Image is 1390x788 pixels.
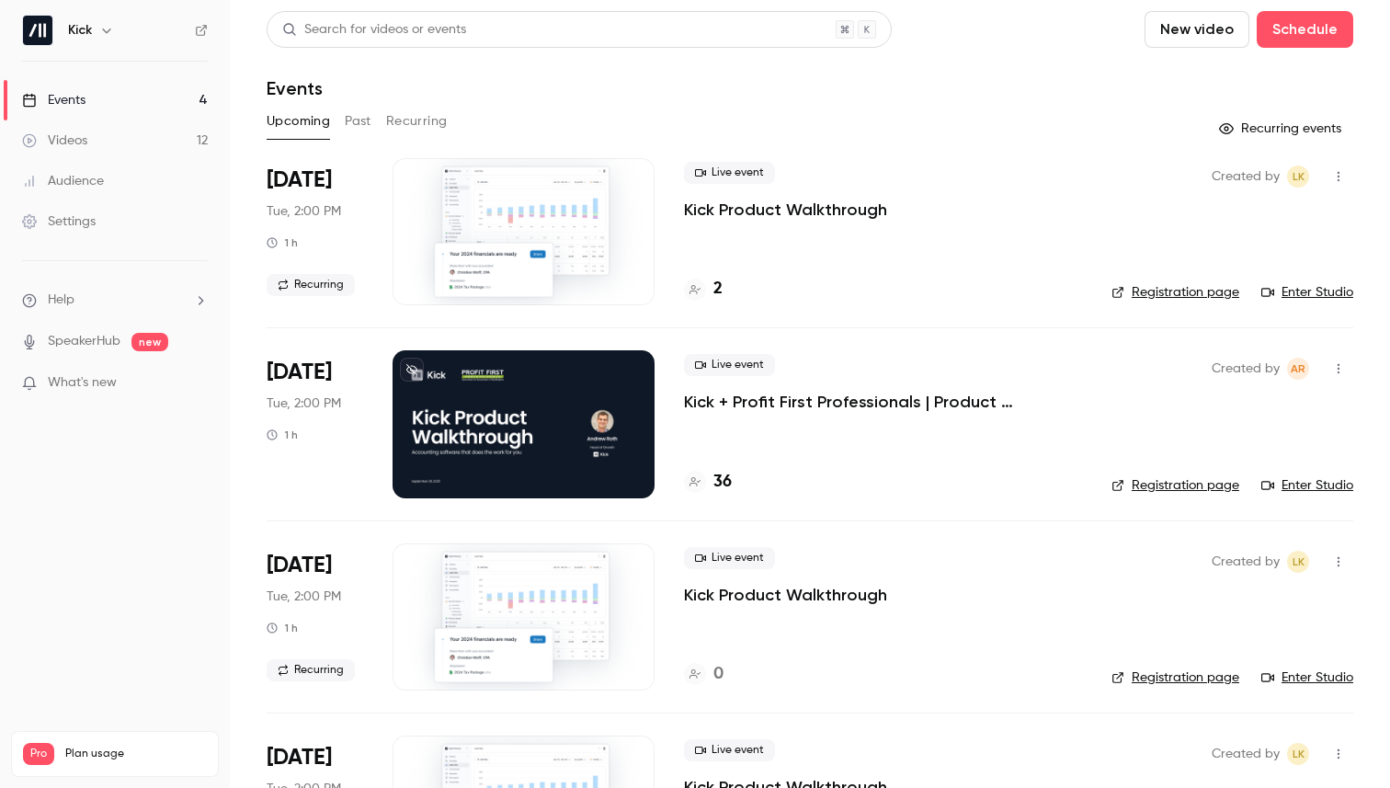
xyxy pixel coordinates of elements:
[48,373,117,393] span: What's new
[684,547,775,569] span: Live event
[1261,668,1353,687] a: Enter Studio
[1261,283,1353,302] a: Enter Studio
[1287,358,1309,380] span: Andrew Roth
[684,199,887,221] a: Kick Product Walkthrough
[713,662,723,687] h4: 0
[131,333,168,351] span: new
[1145,11,1249,48] button: New video
[68,21,92,40] h6: Kick
[1211,114,1353,143] button: Recurring events
[282,20,466,40] div: Search for videos or events
[345,107,371,136] button: Past
[1212,166,1280,188] span: Created by
[65,747,207,761] span: Plan usage
[22,91,85,109] div: Events
[22,212,96,231] div: Settings
[267,274,355,296] span: Recurring
[186,375,208,392] iframe: Noticeable Trigger
[1293,551,1305,573] span: LK
[1293,743,1305,765] span: LK
[1287,551,1309,573] span: Logan Kieller
[267,158,363,305] div: Sep 30 Tue, 11:00 AM (America/Los Angeles)
[684,584,887,606] a: Kick Product Walkthrough
[386,107,448,136] button: Recurring
[267,202,341,221] span: Tue, 2:00 PM
[267,588,341,606] span: Tue, 2:00 PM
[267,166,332,195] span: [DATE]
[267,358,332,387] span: [DATE]
[23,16,52,45] img: Kick
[1111,283,1239,302] a: Registration page
[1111,476,1239,495] a: Registration page
[684,470,732,495] a: 36
[1212,551,1280,573] span: Created by
[267,551,332,580] span: [DATE]
[267,543,363,691] div: Oct 7 Tue, 11:00 AM (America/Los Angeles)
[23,743,54,765] span: Pro
[713,470,732,495] h4: 36
[684,662,723,687] a: 0
[267,621,298,635] div: 1 h
[684,391,1082,413] a: Kick + Profit First Professionals | Product Walkthrough
[1287,743,1309,765] span: Logan Kieller
[22,172,104,190] div: Audience
[22,291,208,310] li: help-dropdown-opener
[684,354,775,376] span: Live event
[48,332,120,351] a: SpeakerHub
[267,659,355,681] span: Recurring
[267,77,323,99] h1: Events
[267,350,363,497] div: Sep 30 Tue, 2:00 PM (America/Toronto)
[48,291,74,310] span: Help
[267,107,330,136] button: Upcoming
[1287,166,1309,188] span: Logan Kieller
[267,743,332,772] span: [DATE]
[713,277,723,302] h4: 2
[1212,358,1280,380] span: Created by
[684,162,775,184] span: Live event
[1212,743,1280,765] span: Created by
[267,428,298,442] div: 1 h
[684,277,723,302] a: 2
[1261,476,1353,495] a: Enter Studio
[22,131,87,150] div: Videos
[267,235,298,250] div: 1 h
[1293,166,1305,188] span: LK
[1111,668,1239,687] a: Registration page
[267,394,341,413] span: Tue, 2:00 PM
[1291,358,1305,380] span: AR
[1257,11,1353,48] button: Schedule
[684,739,775,761] span: Live event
